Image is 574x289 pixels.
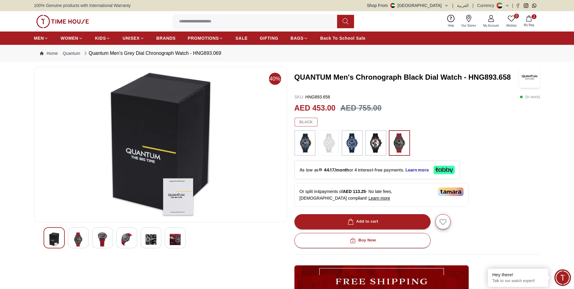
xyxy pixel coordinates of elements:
p: HNG893.658 [294,94,330,100]
img: ... [368,133,383,153]
a: Quantum [63,50,80,56]
span: My Bag [521,23,536,27]
span: 100% Genuine products with International Warranty [34,2,131,8]
span: SKU : [294,95,304,99]
img: ... [297,133,313,153]
nav: Breadcrumb [34,45,540,62]
div: Quantum Men's Grey Dial Chronograph Watch - HNG893.069 [83,50,221,57]
img: ... [345,133,360,153]
a: BAGS [290,33,308,44]
a: GIFTING [260,33,278,44]
button: 1My Bag [520,14,538,28]
span: 0 [514,14,519,18]
img: ... [36,15,89,28]
a: Back To School Sale [320,33,366,44]
a: Help [444,14,458,29]
a: 0Wishlist [503,14,520,29]
div: Or split in 4 payments of - No late fees, [DEMOGRAPHIC_DATA] compliant! [294,183,469,207]
span: 1 [532,14,536,19]
p: ( In stock ) [520,94,540,100]
a: Instagram [524,3,528,8]
img: Quantum Men's Grey Dial Chronograph Watch - HNG893.069 [73,232,84,247]
a: SALE [235,33,248,44]
button: Shop From[GEOGRAPHIC_DATA] [367,2,449,8]
span: GIFTING [260,35,278,41]
a: KIDS [95,33,110,44]
span: UNISEX [123,35,139,41]
div: Hey there! [492,272,544,278]
img: Quantum Men's Grey Dial Chronograph Watch - HNG893.069 [39,72,282,217]
span: PROMOTIONS [188,35,219,41]
p: Talk to our watch expert! [492,278,544,284]
img: Quantum Men's Grey Dial Chronograph Watch - HNG893.069 [170,232,181,247]
span: BAGS [290,35,303,41]
img: Quantum Men's Grey Dial Chronograph Watch - HNG893.069 [49,232,60,247]
button: العربية [457,2,469,8]
span: SALE [235,35,248,41]
a: WOMEN [61,33,83,44]
span: | [452,2,454,8]
a: Our Stores [458,14,480,29]
span: Wishlist [504,23,519,28]
span: AED 113.25 [343,189,366,194]
div: Chat Widget [554,269,571,286]
span: 40% [269,73,281,85]
img: United Arab Emirates [390,3,395,8]
a: UNISEX [123,33,144,44]
h3: QUANTUM Men's Chronograph Black Dial Watch - HNG893.658 [294,72,519,82]
a: BRANDS [156,33,176,44]
img: Tamara [438,188,464,196]
img: Quantum Men's Grey Dial Chronograph Watch - HNG893.069 [146,232,156,247]
img: Quantum Men's Grey Dial Chronograph Watch - HNG893.069 [121,232,132,247]
span: MEN [34,35,44,41]
a: Whatsapp [532,3,536,8]
div: Buy Now [349,237,376,244]
span: My Account [481,23,501,28]
div: Add to cart [346,218,378,225]
span: KIDS [95,35,106,41]
span: | [472,2,474,8]
h2: AED 453.00 [294,102,336,114]
a: Facebook [516,3,520,8]
img: ... [321,133,336,153]
span: BRANDS [156,35,176,41]
a: Home [40,50,58,56]
span: | [512,2,513,8]
button: Add to cart [294,214,431,229]
div: Currency [477,2,497,8]
img: Quantum Men's Grey Dial Chronograph Watch - HNG893.069 [97,232,108,247]
h3: AED 755.00 [340,102,382,114]
span: Our Stores [459,23,478,28]
span: Back To School Sale [320,35,366,41]
a: PROMOTIONS [188,33,224,44]
img: ... [392,133,407,153]
span: Help [445,23,457,28]
img: QUANTUM Men's Chronograph Black Dial Watch - HNG893.658 [519,67,540,88]
span: Learn more [369,196,390,201]
span: WOMEN [61,35,78,41]
button: Buy Now [294,233,431,248]
a: MEN [34,33,48,44]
